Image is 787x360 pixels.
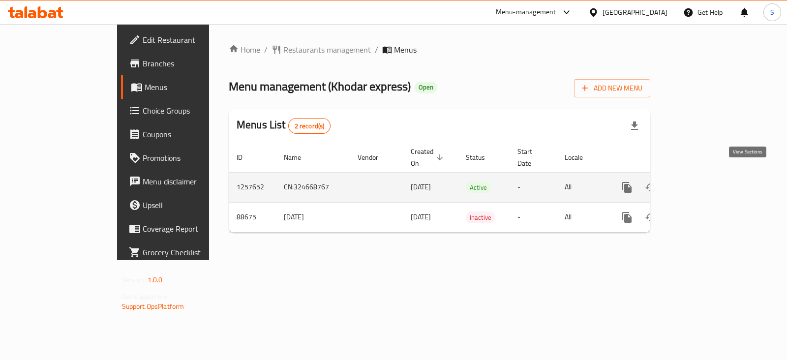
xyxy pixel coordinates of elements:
[615,206,639,229] button: more
[121,217,248,240] a: Coverage Report
[557,202,607,232] td: All
[358,151,391,163] span: Vendor
[623,114,646,138] div: Export file
[121,170,248,193] a: Menu disclaimer
[121,28,248,52] a: Edit Restaurant
[121,99,248,122] a: Choice Groups
[143,223,241,235] span: Coverage Report
[264,44,268,56] li: /
[411,180,431,193] span: [DATE]
[411,146,446,169] span: Created On
[639,176,663,199] button: Change Status
[143,176,241,187] span: Menu disclaimer
[122,273,146,286] span: Version:
[466,151,498,163] span: Status
[122,300,184,313] a: Support.OpsPlatform
[394,44,417,56] span: Menus
[143,128,241,140] span: Coupons
[148,273,163,286] span: 1.0.0
[615,176,639,199] button: more
[122,290,167,303] span: Get support on:
[229,172,276,202] td: 1257652
[466,212,495,223] span: Inactive
[276,172,350,202] td: CN:324668767
[574,79,650,97] button: Add New Menu
[565,151,596,163] span: Locale
[121,146,248,170] a: Promotions
[143,152,241,164] span: Promotions
[121,193,248,217] a: Upsell
[237,151,255,163] span: ID
[121,240,248,264] a: Grocery Checklist
[276,202,350,232] td: [DATE]
[143,199,241,211] span: Upsell
[288,118,331,134] div: Total records count
[289,121,331,131] span: 2 record(s)
[121,52,248,75] a: Branches
[639,206,663,229] button: Change Status
[510,172,557,202] td: -
[510,202,557,232] td: -
[603,7,667,18] div: [GEOGRAPHIC_DATA]
[143,246,241,258] span: Grocery Checklist
[229,202,276,232] td: 88675
[415,83,437,91] span: Open
[237,118,331,134] h2: Menus List
[143,34,241,46] span: Edit Restaurant
[466,182,491,193] span: Active
[375,44,378,56] li: /
[496,6,556,18] div: Menu-management
[607,143,718,173] th: Actions
[283,44,371,56] span: Restaurants management
[582,82,642,94] span: Add New Menu
[272,44,371,56] a: Restaurants management
[284,151,314,163] span: Name
[770,7,774,18] span: S
[229,44,650,56] nav: breadcrumb
[557,172,607,202] td: All
[415,82,437,93] div: Open
[143,58,241,69] span: Branches
[517,146,545,169] span: Start Date
[145,81,241,93] span: Menus
[121,122,248,146] a: Coupons
[121,75,248,99] a: Menus
[229,143,718,233] table: enhanced table
[143,105,241,117] span: Choice Groups
[229,75,411,97] span: Menu management ( Khodar express )
[411,210,431,223] span: [DATE]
